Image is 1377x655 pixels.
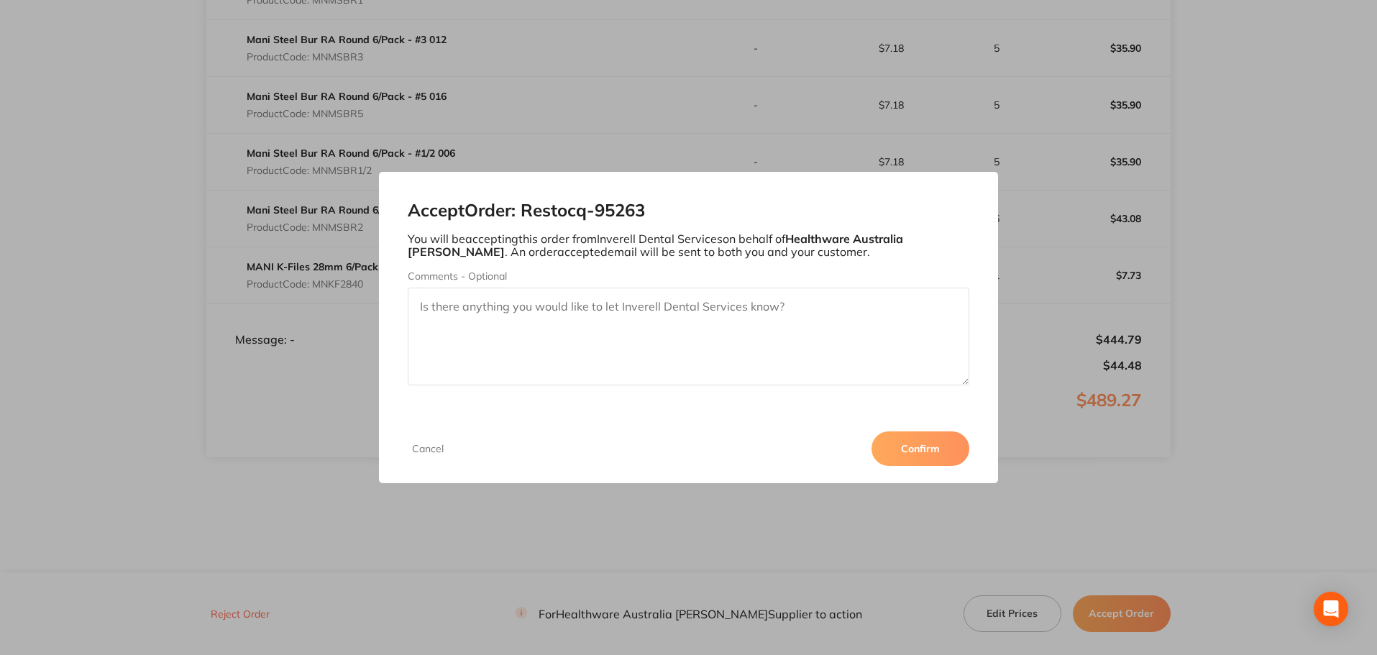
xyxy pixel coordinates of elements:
button: Confirm [872,431,969,466]
h2: Accept Order: Restocq- 95263 [408,201,970,221]
b: Healthware Australia [PERSON_NAME] [408,232,903,259]
p: You will be accepting this order from Inverell Dental Services on behalf of . An order accepted e... [408,232,970,259]
button: Cancel [408,442,448,455]
label: Comments - Optional [408,270,970,282]
div: Open Intercom Messenger [1314,592,1348,626]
